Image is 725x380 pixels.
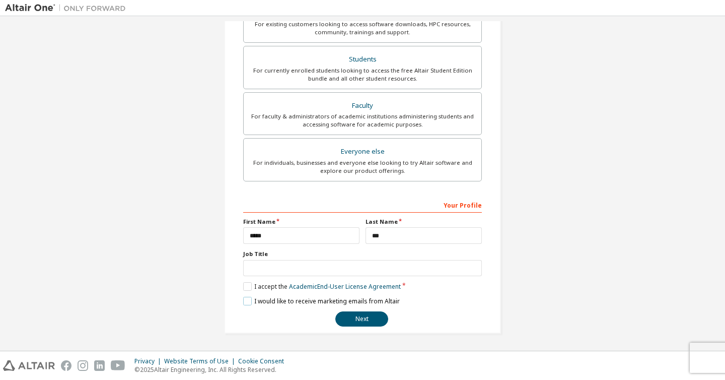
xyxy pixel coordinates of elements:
[250,67,475,83] div: For currently enrolled students looking to access the free Altair Student Edition bundle and all ...
[134,357,164,365] div: Privacy
[94,360,105,371] img: linkedin.svg
[61,360,71,371] img: facebook.svg
[78,360,88,371] img: instagram.svg
[5,3,131,13] img: Altair One
[335,311,388,327] button: Next
[243,282,401,291] label: I accept the
[250,20,475,36] div: For existing customers looking to access software downloads, HPC resources, community, trainings ...
[243,197,482,213] div: Your Profile
[243,218,359,226] label: First Name
[250,159,475,175] div: For individuals, businesses and everyone else looking to try Altair software and explore our prod...
[164,357,238,365] div: Website Terms of Use
[238,357,290,365] div: Cookie Consent
[243,250,482,258] label: Job Title
[111,360,125,371] img: youtube.svg
[289,282,401,291] a: Academic End-User License Agreement
[243,297,400,305] label: I would like to receive marketing emails from Altair
[250,145,475,159] div: Everyone else
[366,218,482,226] label: Last Name
[134,365,290,374] p: © 2025 Altair Engineering, Inc. All Rights Reserved.
[250,99,475,113] div: Faculty
[250,52,475,67] div: Students
[3,360,55,371] img: altair_logo.svg
[250,112,475,129] div: For faculty & administrators of academic institutions administering students and accessing softwa...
